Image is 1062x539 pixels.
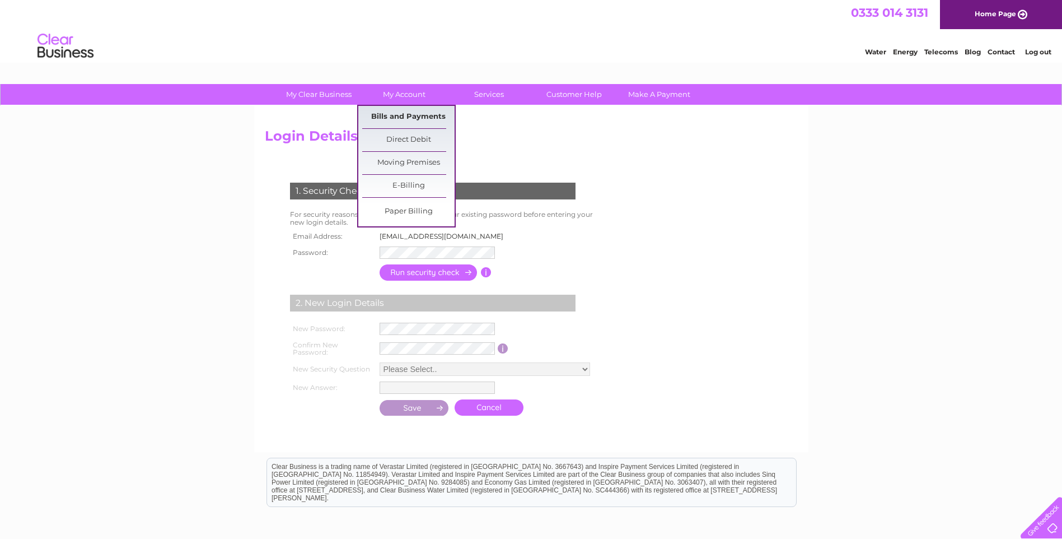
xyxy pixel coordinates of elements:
[287,244,377,262] th: Password:
[362,129,455,151] a: Direct Debit
[290,183,576,199] div: 1. Security Check
[287,338,377,360] th: Confirm New Password:
[481,267,492,277] input: Information
[287,229,377,244] th: Email Address:
[865,48,886,56] a: Water
[362,152,455,174] a: Moving Premises
[37,29,94,63] img: logo.png
[362,201,455,223] a: Paper Billing
[613,84,705,105] a: Make A Payment
[455,399,523,416] a: Cancel
[965,48,981,56] a: Blog
[290,295,576,312] div: 2. New Login Details
[893,48,918,56] a: Energy
[287,320,377,338] th: New Password:
[528,84,620,105] a: Customer Help
[380,400,449,416] input: Submit
[273,84,365,105] a: My Clear Business
[443,84,535,105] a: Services
[265,128,798,150] h2: Login Details
[267,6,796,54] div: Clear Business is a trading name of Verastar Limited (registered in [GEOGRAPHIC_DATA] No. 3667643...
[362,106,455,128] a: Bills and Payments
[287,360,377,379] th: New Security Question
[1025,48,1051,56] a: Log out
[377,229,513,244] td: [EMAIL_ADDRESS][DOMAIN_NAME]
[924,48,958,56] a: Telecoms
[287,379,377,397] th: New Answer:
[988,48,1015,56] a: Contact
[498,343,508,354] input: Information
[851,6,928,20] a: 0333 014 3131
[358,84,450,105] a: My Account
[362,175,455,197] a: E-Billing
[287,208,605,229] td: For security reasons you will need to re-enter your existing password before entering your new lo...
